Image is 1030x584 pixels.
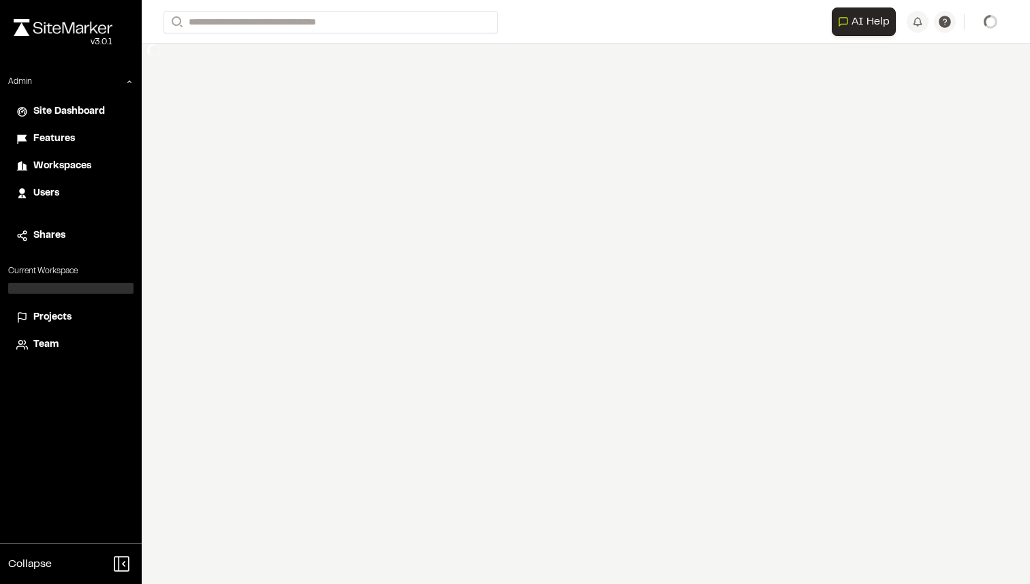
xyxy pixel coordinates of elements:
button: Open AI Assistant [832,7,896,36]
span: Team [33,337,59,352]
span: Projects [33,310,72,325]
p: Current Workspace [8,265,134,277]
span: Users [33,186,59,201]
button: Search [163,11,188,33]
a: Team [16,337,125,352]
div: Open AI Assistant [832,7,901,36]
a: Workspaces [16,159,125,174]
a: Shares [16,228,125,243]
span: Workspaces [33,159,91,174]
div: Oh geez...please don't... [14,36,112,48]
span: Features [33,132,75,147]
a: Features [16,132,125,147]
a: Projects [16,310,125,325]
span: Site Dashboard [33,104,105,119]
span: Shares [33,228,65,243]
a: Site Dashboard [16,104,125,119]
img: rebrand.png [14,19,112,36]
a: Users [16,186,125,201]
span: AI Help [852,14,890,30]
p: Admin [8,76,32,88]
span: Collapse [8,556,52,572]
